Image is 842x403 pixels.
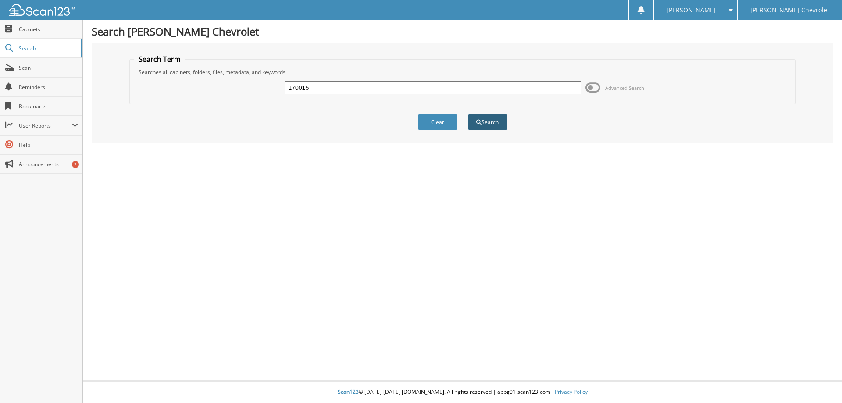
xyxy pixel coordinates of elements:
[19,141,78,149] span: Help
[9,4,75,16] img: scan123-logo-white.svg
[19,64,78,71] span: Scan
[19,160,78,168] span: Announcements
[92,24,833,39] h1: Search [PERSON_NAME] Chevrolet
[338,388,359,396] span: Scan123
[83,382,842,403] div: © [DATE]-[DATE] [DOMAIN_NAME]. All rights reserved | appg01-scan123-com |
[19,25,78,33] span: Cabinets
[605,85,644,91] span: Advanced Search
[555,388,588,396] a: Privacy Policy
[134,54,185,64] legend: Search Term
[468,114,507,130] button: Search
[19,122,72,129] span: User Reports
[19,103,78,110] span: Bookmarks
[750,7,829,13] span: [PERSON_NAME] Chevrolet
[418,114,457,130] button: Clear
[667,7,716,13] span: [PERSON_NAME]
[134,68,791,76] div: Searches all cabinets, folders, files, metadata, and keywords
[72,161,79,168] div: 2
[19,45,77,52] span: Search
[19,83,78,91] span: Reminders
[798,361,842,403] iframe: Chat Widget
